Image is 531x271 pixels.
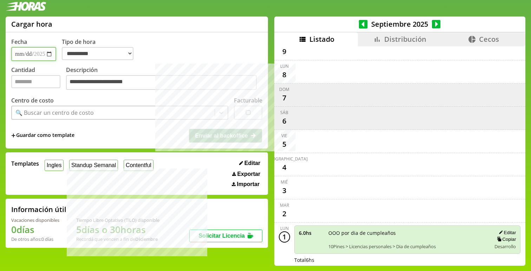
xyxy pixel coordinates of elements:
[328,243,487,250] span: 10Pines > Licencias personales > Dia de cumpleaños
[237,171,260,177] span: Exportar
[280,202,289,208] div: mar
[384,34,426,44] span: Distribución
[497,230,516,236] button: Editar
[495,236,516,242] button: Copiar
[11,38,27,46] label: Fecha
[279,115,290,127] div: 6
[124,160,153,171] button: Contentful
[280,110,288,115] div: sáb
[274,46,525,265] div: scrollable content
[11,217,59,223] div: Vacaciones disponibles
[279,162,290,173] div: 4
[281,179,288,185] div: mié
[309,34,334,44] span: Listado
[198,233,245,239] span: Solicitar Licencia
[261,156,308,162] div: [DEMOGRAPHIC_DATA]
[479,34,499,44] span: Cecos
[76,223,159,236] h1: 5 días o 30 horas
[234,97,262,104] label: Facturable
[294,257,521,263] div: Total 6 hs
[6,2,46,11] img: logotipo
[280,225,289,231] div: lun
[279,46,290,57] div: 9
[299,230,323,236] span: 6.0 hs
[76,217,159,223] div: Tiempo Libre Optativo (TiLO) disponible
[11,205,66,214] h2: Información útil
[15,109,94,117] div: 🔍 Buscar un centro de costo
[237,160,262,167] button: Editar
[279,139,290,150] div: 5
[368,19,432,29] span: Septiembre 2025
[328,230,487,236] span: OOO por dia de cumpleaños
[189,230,262,242] button: Solicitar Licencia
[66,75,257,90] textarea: Descripción
[11,236,59,242] div: De otros años: 0 días
[279,208,290,219] div: 2
[135,236,158,242] b: Diciembre
[281,133,287,139] div: vie
[11,132,74,139] span: +Guardar como template
[237,181,260,187] span: Importar
[62,47,133,60] select: Tipo de hora
[11,132,15,139] span: +
[279,86,289,92] div: dom
[66,66,262,92] label: Descripción
[11,160,39,167] span: Templates
[494,243,516,250] span: Desarrollo
[11,66,66,92] label: Cantidad
[279,231,290,243] div: 1
[11,97,54,104] label: Centro de costo
[69,160,118,171] button: Standup Semanal
[244,160,260,166] span: Editar
[280,63,289,69] div: lun
[45,160,64,171] button: Ingles
[279,92,290,104] div: 7
[11,223,59,236] h1: 0 días
[76,236,159,242] div: Recordá que vencen a fin de
[279,69,290,80] div: 8
[11,19,52,29] h1: Cargar hora
[230,171,262,178] button: Exportar
[62,38,139,61] label: Tipo de hora
[279,185,290,196] div: 3
[11,75,60,88] input: Cantidad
